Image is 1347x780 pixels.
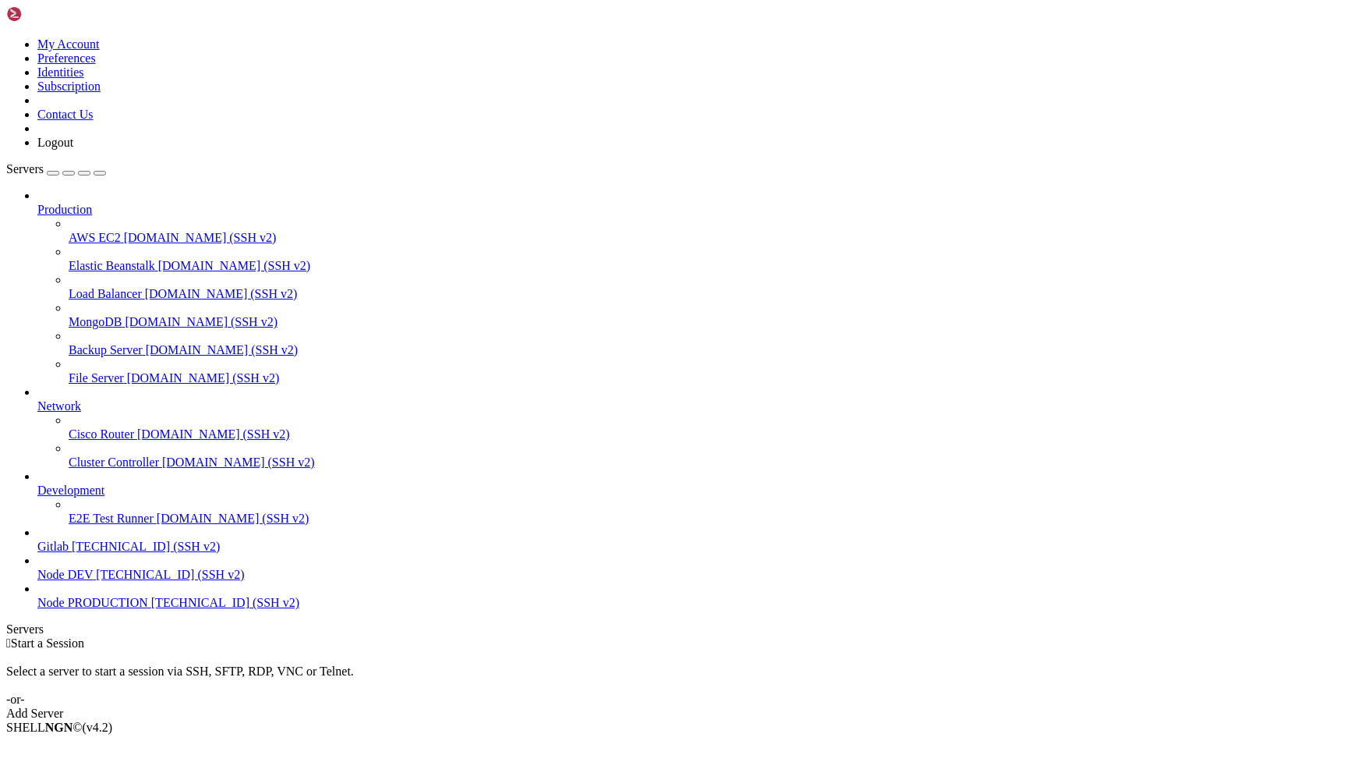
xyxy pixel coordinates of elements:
a: Backup Server [DOMAIN_NAME] (SSH v2) [69,343,1341,357]
span: MongoDB [69,315,122,328]
span: Cluster Controller [69,456,159,469]
a: AWS EC2 [DOMAIN_NAME] (SSH v2) [69,231,1341,245]
a: Load Balancer [DOMAIN_NAME] (SSH v2) [69,287,1341,301]
span: 4.2.0 [83,721,113,734]
a: Servers [6,162,106,175]
li: MongoDB [DOMAIN_NAME] (SSH v2) [69,301,1341,329]
span: Backup Server [69,343,143,356]
a: Node DEV [TECHNICAL_ID] (SSH v2) [37,568,1341,582]
span: Load Balancer [69,287,142,300]
a: Node PRODUCTION [TECHNICAL_ID] (SSH v2) [37,596,1341,610]
span: Cisco Router [69,427,134,441]
span: [TECHNICAL_ID] (SSH v2) [96,568,244,581]
span: Development [37,484,104,497]
span: [DOMAIN_NAME] (SSH v2) [127,371,280,385]
span: File Server [69,371,124,385]
a: MongoDB [DOMAIN_NAME] (SSH v2) [69,315,1341,329]
span: Network [37,399,81,413]
a: Subscription [37,80,101,93]
span: [DOMAIN_NAME] (SSH v2) [158,259,311,272]
span: [DOMAIN_NAME] (SSH v2) [162,456,315,469]
a: Logout [37,136,73,149]
span: [DOMAIN_NAME] (SSH v2) [124,231,277,244]
li: E2E Test Runner [DOMAIN_NAME] (SSH v2) [69,498,1341,526]
li: Backup Server [DOMAIN_NAME] (SSH v2) [69,329,1341,357]
li: Network [37,385,1341,470]
a: Development [37,484,1341,498]
span: [DOMAIN_NAME] (SSH v2) [145,287,298,300]
a: Cluster Controller [DOMAIN_NAME] (SSH v2) [69,456,1341,470]
span: Node DEV [37,568,93,581]
span: [TECHNICAL_ID] (SSH v2) [151,596,299,609]
a: Preferences [37,51,96,65]
li: Production [37,189,1341,385]
li: File Server [DOMAIN_NAME] (SSH v2) [69,357,1341,385]
a: Contact Us [37,108,94,121]
li: Elastic Beanstalk [DOMAIN_NAME] (SSH v2) [69,245,1341,273]
a: Gitlab [TECHNICAL_ID] (SSH v2) [37,540,1341,554]
div: Servers [6,622,1341,636]
div: Add Server [6,707,1341,721]
span: [DOMAIN_NAME] (SSH v2) [125,315,278,328]
li: Gitlab [TECHNICAL_ID] (SSH v2) [37,526,1341,554]
span: Elastic Beanstalk [69,259,155,272]
a: File Server [DOMAIN_NAME] (SSH v2) [69,371,1341,385]
a: Elastic Beanstalk [DOMAIN_NAME] (SSH v2) [69,259,1341,273]
span: [DOMAIN_NAME] (SSH v2) [157,512,309,525]
span: [TECHNICAL_ID] (SSH v2) [72,540,220,553]
span: [DOMAIN_NAME] (SSH v2) [137,427,290,441]
span: Production [37,203,92,216]
a: E2E Test Runner [DOMAIN_NAME] (SSH v2) [69,512,1341,526]
a: Cisco Router [DOMAIN_NAME] (SSH v2) [69,427,1341,441]
div: Select a server to start a session via SSH, SFTP, RDP, VNC or Telnet. -or- [6,651,1341,707]
a: Identities [37,66,84,79]
li: Cisco Router [DOMAIN_NAME] (SSH v2) [69,413,1341,441]
li: AWS EC2 [DOMAIN_NAME] (SSH v2) [69,217,1341,245]
span: Node PRODUCTION [37,596,148,609]
span: Start a Session [11,636,84,650]
a: Network [37,399,1341,413]
span:  [6,636,11,650]
span: AWS EC2 [69,231,121,244]
span: SHELL © [6,721,112,734]
li: Node PRODUCTION [TECHNICAL_ID] (SSH v2) [37,582,1341,610]
li: Load Balancer [DOMAIN_NAME] (SSH v2) [69,273,1341,301]
li: Node DEV [TECHNICAL_ID] (SSH v2) [37,554,1341,582]
span: Servers [6,162,44,175]
b: NGN [45,721,73,734]
span: E2E Test Runner [69,512,154,525]
span: Gitlab [37,540,69,553]
span: [DOMAIN_NAME] (SSH v2) [146,343,299,356]
a: Production [37,203,1341,217]
li: Cluster Controller [DOMAIN_NAME] (SSH v2) [69,441,1341,470]
li: Development [37,470,1341,526]
img: Shellngn [6,6,96,22]
a: My Account [37,37,100,51]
